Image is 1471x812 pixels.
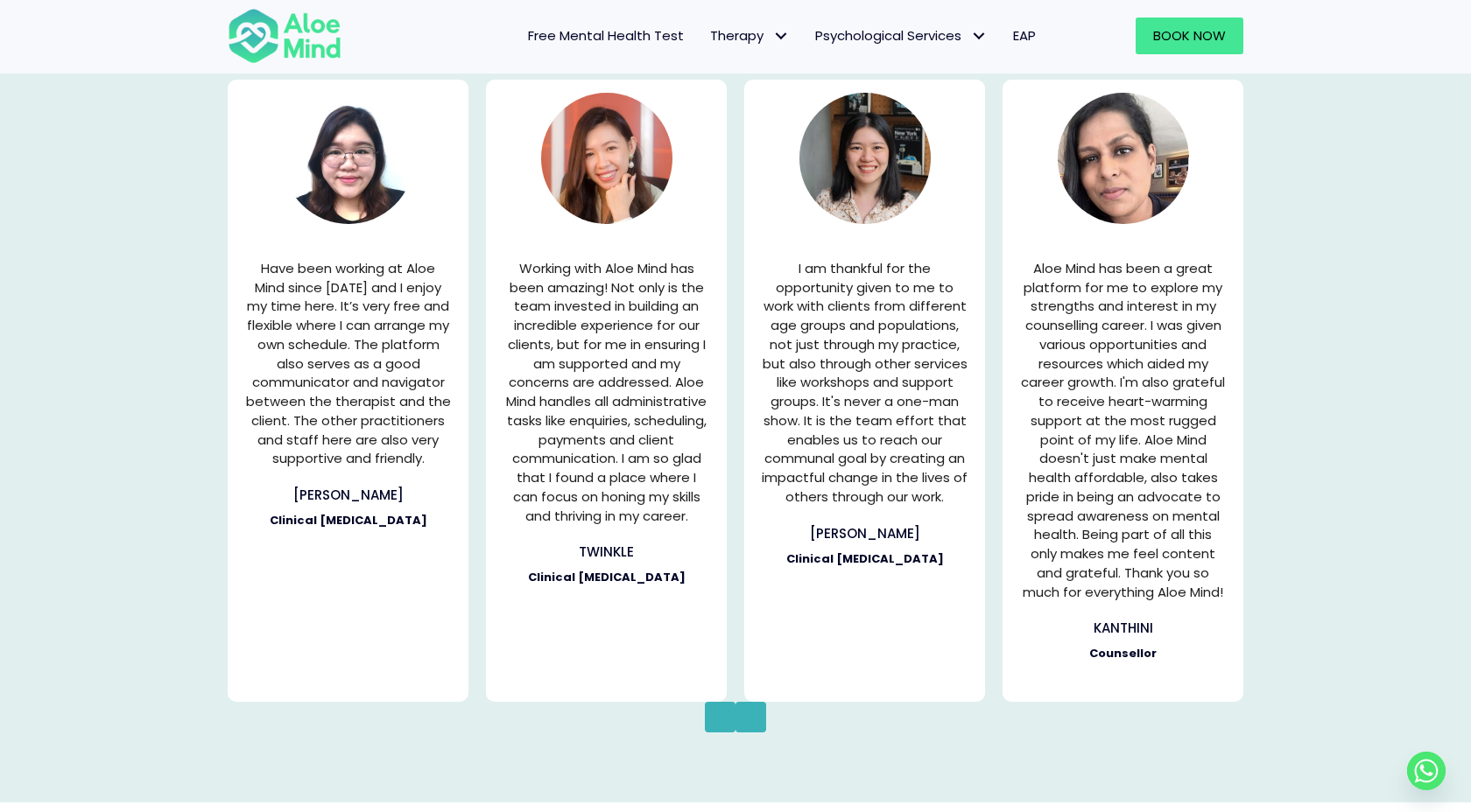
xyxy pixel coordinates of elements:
[486,80,727,702] div: Testimonial 1 of 5
[802,17,1000,54] a: Psychological ServicesPsychological Services: submenu
[762,259,968,507] p: I am thankful for the opportunity given to me to work with clients from different age groups and ...
[503,542,709,561] h3: Twinkle
[1407,752,1446,790] a: Whatsapp
[503,259,709,526] p: Working with Aloe Mind has been amazing! Not only is the team invested in building an incredible ...
[245,259,451,468] p: Have been working at Aloe Mind since [DATE] and I enjoy my time here. It’s very free and flexible...
[762,551,968,567] h4: Clinical [MEDICAL_DATA]
[515,17,697,54] a: Free Mental Health Test
[228,80,468,702] div: Testimonial 5 of 5
[1136,17,1243,54] a: Book Now
[710,26,789,45] span: Therapy
[1020,259,1226,602] p: Aloe Mind has been a great platform for me to explore my strengths and interest in my counselling...
[966,24,991,49] span: Psychological Services: submenu
[735,702,766,732] button: Next testimonial
[705,702,735,732] button: Previous testimonial
[697,17,802,54] a: TherapyTherapy: submenu
[283,93,414,224] img: Aloe Mind Malaysia | Mental Healthcare Services in Malaysia and Singapore
[768,24,793,49] span: Therapy: submenu
[1153,26,1226,45] span: Book Now
[541,93,672,224] img: Aloe Mind Malaysia | Mental Healthcare Services in Malaysia and Singapore
[1020,646,1226,661] h4: Counsellor
[245,513,451,528] h4: Clinical [MEDICAL_DATA]
[1000,17,1049,54] a: EAP
[799,93,931,224] img: Aloe Mind Malaysia | Mental Healthcare Services in Malaysia and Singapore
[744,80,985,702] div: Testimonial 2 of 5
[815,26,987,45] span: Psychological Services
[1058,93,1189,224] img: Aloe Mind Malaysia | Mental Healthcare Services in Malaysia and Singapore
[1013,26,1036,45] span: EAP
[762,524,968,542] h3: [PERSON_NAME]
[528,26,684,45] span: Free Mental Health Test
[1020,619,1226,637] h3: Kanthini
[364,17,1049,54] nav: Menu
[245,486,451,504] h3: [PERSON_NAME]
[503,570,709,585] h4: Clinical [MEDICAL_DATA]
[1003,80,1243,702] div: Testimonial 3 of 5
[228,7,341,65] img: Aloe mind Logo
